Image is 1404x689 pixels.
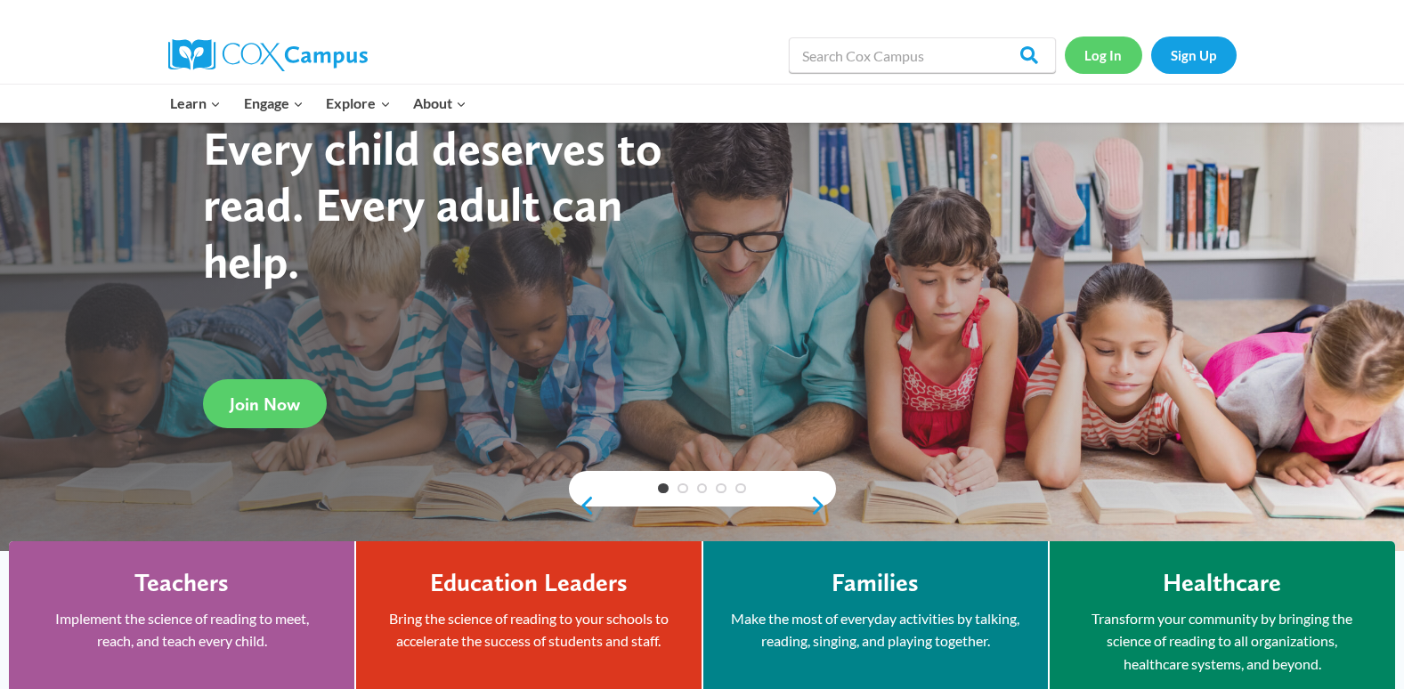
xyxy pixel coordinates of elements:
[134,568,229,598] h4: Teachers
[430,568,628,598] h4: Education Leaders
[832,568,919,598] h4: Families
[569,495,596,516] a: previous
[159,85,478,122] nav: Primary Navigation
[383,607,674,653] p: Bring the science of reading to your schools to accelerate the success of students and staff.
[232,85,315,122] button: Child menu of Engage
[730,607,1021,653] p: Make the most of everyday activities by talking, reading, singing, and playing together.
[809,495,836,516] a: next
[1076,607,1368,676] p: Transform your community by bringing the science of reading to all organizations, healthcare syst...
[203,119,662,289] strong: Every child deserves to read. Every adult can help.
[735,483,746,494] a: 5
[678,483,688,494] a: 2
[716,483,726,494] a: 4
[230,393,300,415] span: Join Now
[315,85,402,122] button: Child menu of Explore
[1065,36,1237,73] nav: Secondary Navigation
[569,488,836,523] div: content slider buttons
[203,379,327,428] a: Join Now
[1065,36,1142,73] a: Log In
[1151,36,1237,73] a: Sign Up
[402,85,478,122] button: Child menu of About
[36,607,328,653] p: Implement the science of reading to meet, reach, and teach every child.
[658,483,669,494] a: 1
[159,85,233,122] button: Child menu of Learn
[697,483,708,494] a: 3
[1163,568,1281,598] h4: Healthcare
[789,37,1056,73] input: Search Cox Campus
[168,39,368,71] img: Cox Campus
